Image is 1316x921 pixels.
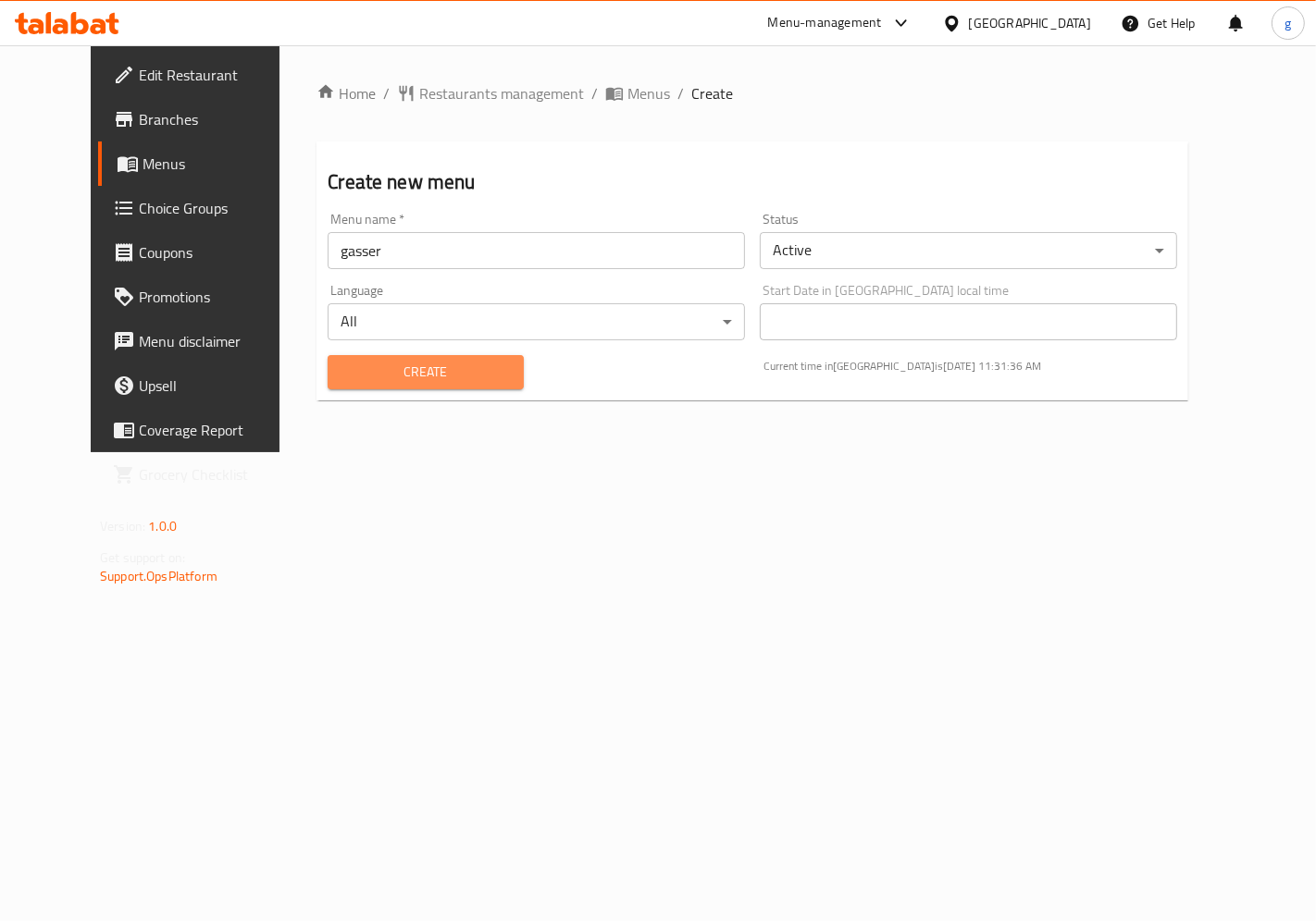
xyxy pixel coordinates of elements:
span: Version: [100,514,145,538]
h2: Create new menu [328,168,1177,196]
a: Branches [98,97,310,141]
a: Coverage Report [98,408,310,452]
input: Please enter Menu name [328,232,745,269]
button: Create [328,355,523,389]
span: g [1285,13,1291,33]
nav: breadcrumb [317,82,1188,104]
a: Upsell [98,363,310,408]
li: / [677,82,684,104]
a: Edit Restaurant [98,53,310,97]
span: Branches [139,108,295,130]
a: Coupons [98,230,310,275]
a: Home [317,82,376,104]
span: Coupons [139,241,295,264]
span: 1.0.0 [148,514,177,538]
a: Menu disclaimer [98,319,310,363]
a: Menus [605,82,670,104]
li: / [383,82,390,104]
span: Upsell [139,375,295,397]
span: Menus [143,153,295,175]
span: Coverage Report [139,419,295,441]
span: Create [342,361,508,384]
div: [GEOGRAPHIC_DATA] [969,13,1091,33]
a: Support.OpsPlatform [100,564,217,588]
li: / [591,82,598,104]
a: Promotions [98,275,310,319]
div: Menu-management [768,12,882,34]
div: Active [760,232,1177,269]
a: Choice Groups [98,186,310,230]
span: Menus [627,82,670,104]
a: Menus [98,141,310,186]
span: Create [691,82,733,104]
span: Promotions [139,286,295,308]
div: All [328,303,745,340]
a: Restaurants management [397,82,584,104]
span: Restaurants management [419,82,584,104]
span: Get support on: [100,546,185,570]
p: Current time in [GEOGRAPHIC_DATA] is [DATE] 11:31:36 AM [764,358,1177,375]
span: Choice Groups [139,197,295,219]
a: Grocery Checklist [98,452,310,497]
span: Edit Restaurant [139,64,295,86]
span: Grocery Checklist [139,463,295,485]
span: Menu disclaimer [139,330,295,352]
